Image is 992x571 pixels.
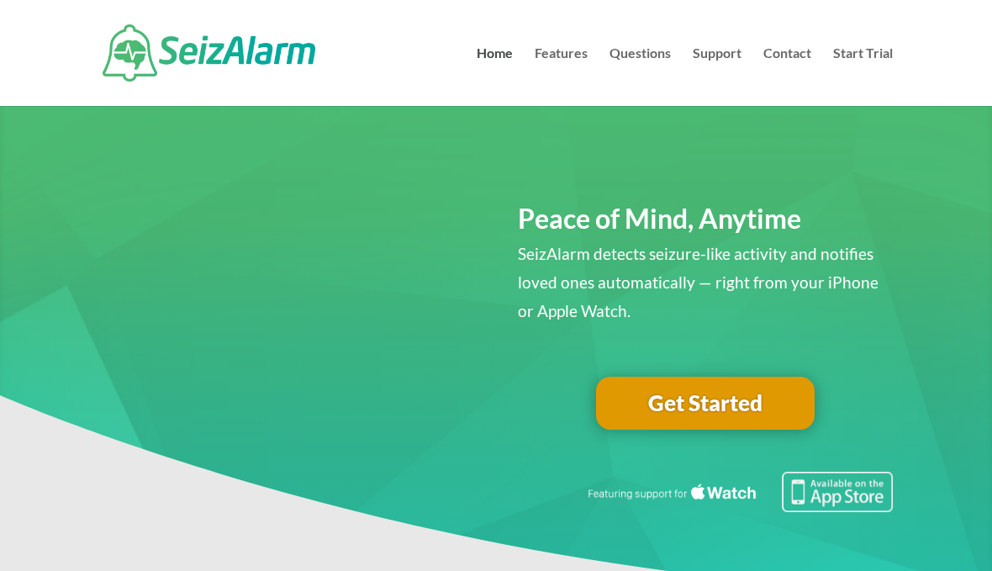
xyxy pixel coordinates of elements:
a: Contact [763,47,811,106]
a: Featuring seizure detection support for the Apple Watch [585,496,893,515]
img: Seizure detection available in the Apple App Store. [585,472,893,511]
img: SeizAlarm [103,24,315,82]
a: Features [535,47,588,106]
a: Questions [609,47,671,106]
a: Get Started [596,377,815,431]
span: SeizAlarm detects seizure-like activity and notifies loved ones automatically — right from your i... [518,244,879,320]
a: Home [477,47,513,106]
a: Start Trial [833,47,893,106]
span: Peace of Mind, Anytime [518,202,801,235]
a: Support [693,47,741,106]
